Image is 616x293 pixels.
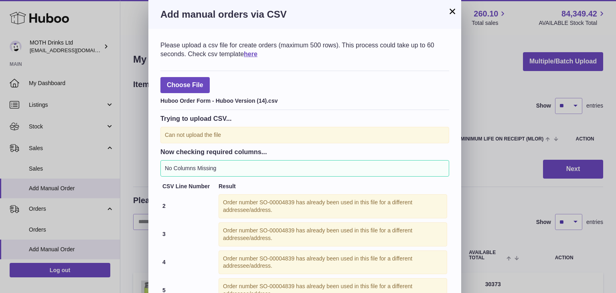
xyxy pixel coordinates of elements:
strong: 4 [162,259,166,265]
strong: 3 [162,231,166,237]
div: Huboo Order Form - Huboo Version (14).csv [160,95,449,105]
a: here [244,51,257,57]
h3: Now checking required columns... [160,147,449,156]
div: Can not upload the file [160,127,449,143]
h3: Trying to upload CSV... [160,114,449,123]
th: Result [217,181,449,192]
div: No Columns Missing [160,160,449,177]
strong: 2 [162,203,166,209]
th: CSV Line Number [160,181,217,192]
h3: Add manual orders via CSV [160,8,449,21]
button: × [448,6,457,16]
div: Order number SO-00004839 has already been used in this file for a different addressee/address. [219,222,447,246]
div: Order number SO-00004839 has already been used in this file for a different addressee/address. [219,250,447,275]
span: Choose File [160,77,210,94]
div: Please upload a csv file for create orders (maximum 500 rows). This process could take up to 60 s... [160,41,449,58]
div: Order number SO-00004839 has already been used in this file for a different addressee/address. [219,194,447,218]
